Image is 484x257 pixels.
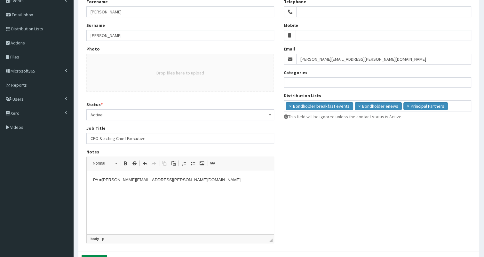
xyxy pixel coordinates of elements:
span: × [358,103,361,109]
span: Distribution Lists [11,26,43,32]
span: Files [10,54,19,60]
a: Insert/Remove Bulleted List [188,159,197,167]
a: Redo (Ctrl+Y) [149,159,158,167]
label: Photo [86,46,100,52]
label: Surname [86,22,105,28]
li: Bondholder enews [355,102,402,110]
iframe: Rich Text Editor, notes [87,170,274,234]
a: Bold (Ctrl+B) [121,159,130,167]
label: Mobile [284,22,298,28]
span: Drag to resize [269,238,273,242]
span: Active [86,109,274,120]
a: Link (Ctrl+L) [208,159,217,167]
a: Image [197,159,206,167]
span: Videos [10,124,23,130]
span: Xero [11,110,20,116]
a: Normal [89,159,120,168]
a: Strike Through [130,159,139,167]
label: Categories [284,69,307,76]
a: p element [101,236,106,242]
li: Principal Partners [403,102,448,110]
label: Notes [86,149,99,155]
label: Status [86,101,103,108]
a: Undo (Ctrl+Z) [140,159,149,167]
label: Job Title [86,125,106,131]
span: Microsoft365 [11,68,35,74]
span: Reports [11,82,27,88]
a: Insert/Remove Numbered List [179,159,188,167]
span: Active [91,110,270,119]
label: Email [284,46,295,52]
button: Drop files here to upload [156,70,204,76]
a: Paste (Ctrl+V) [169,159,178,167]
span: × [289,103,291,109]
span: Normal [90,159,112,167]
label: Distribution Lists [284,92,321,99]
span: Users [12,96,24,102]
a: Copy (Ctrl+C) [160,159,169,167]
li: Bondholder breakfast events [286,102,353,110]
span: Email Inbox [12,12,33,18]
p: This field will be ignored unless the contact status is Active. [284,113,472,120]
span: Actions [11,40,25,46]
span: × [407,103,409,109]
a: body element [89,236,100,242]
